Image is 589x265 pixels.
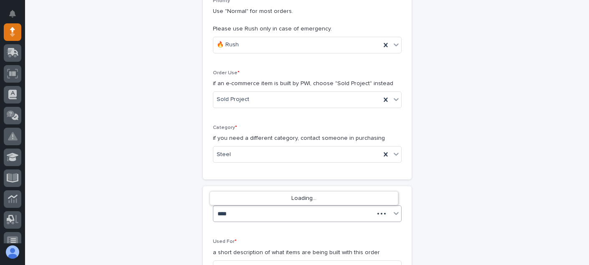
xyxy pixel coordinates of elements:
span: Sold Project [217,95,249,104]
button: users-avatar [4,243,21,261]
span: Category [213,125,237,130]
p: a short description of what items are being built with this order [213,248,402,257]
span: 🔥 Rush [217,40,239,49]
button: Notifications [4,5,21,23]
p: if you need a different category, contact someone in purchasing [213,134,402,143]
p: Use "Normal" for most orders. Please use Rush only in case of emergency. [213,7,402,33]
span: Steel [217,150,231,159]
p: if an e-commerce item is built by PWI, choose "Sold Project" instead [213,79,402,88]
span: Order Use [213,71,240,76]
div: Loading... [210,192,398,205]
span: Used For [213,239,237,244]
div: Notifications [10,10,21,23]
